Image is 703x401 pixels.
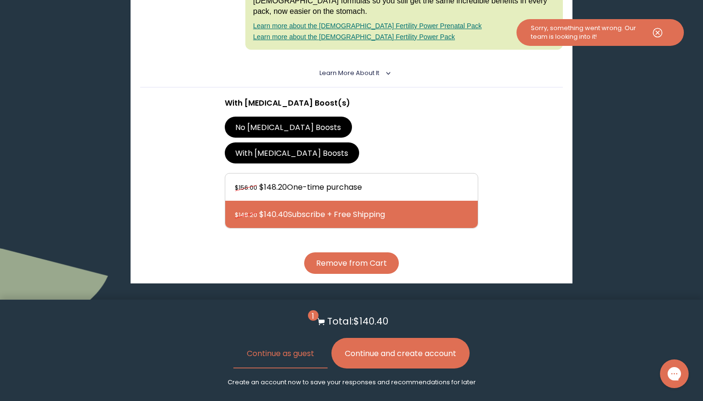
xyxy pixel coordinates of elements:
[225,142,359,163] label: With [MEDICAL_DATA] Boosts
[304,252,399,274] button: Remove from Cart
[531,24,646,41] div: Sorry, something went wrong. Our team is looking into it!
[228,378,476,387] p: Create an account now to save your responses and recommendations for later
[516,19,684,46] button: Sorry, something went wrong. Our team is looking into it!
[655,356,693,391] iframe: Gorgias live chat messenger
[327,314,388,328] p: Total: $140.40
[225,97,478,109] p: With [MEDICAL_DATA] Boost(s)
[331,338,470,368] button: Continue and create account
[253,22,482,30] a: Learn more about the [DEMOGRAPHIC_DATA] Fertility Power Prenatal Pack
[233,338,328,368] button: Continue as guest
[319,69,384,77] summary: Learn More About it <
[319,69,379,77] span: Learn More About it
[253,33,455,41] a: Learn more about the [DEMOGRAPHIC_DATA] Fertility Power Pack
[382,71,391,76] i: <
[225,117,352,138] label: No [MEDICAL_DATA] Boosts
[308,310,319,321] span: 1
